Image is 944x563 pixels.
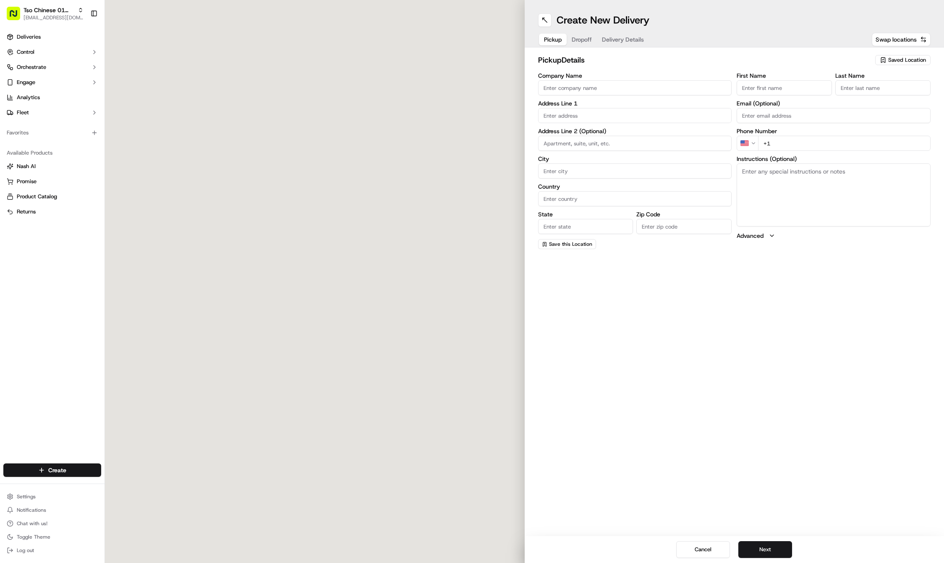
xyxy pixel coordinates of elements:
div: Available Products [3,146,101,160]
span: Returns [17,208,36,216]
input: Apartment, suite, unit, etc. [538,136,732,151]
button: Next [738,541,792,558]
a: Returns [7,208,98,216]
label: Country [538,184,732,189]
button: Control [3,45,101,59]
label: Advanced [737,232,764,240]
label: Phone Number [737,128,931,134]
button: Swap locations [872,33,931,46]
a: Analytics [3,91,101,104]
input: Enter zip code [636,219,732,234]
label: Email (Optional) [737,100,931,106]
label: Last Name [835,73,931,79]
a: Promise [7,178,98,185]
button: Saved Location [875,54,931,66]
input: Enter first name [737,80,832,95]
span: Saved Location [888,56,926,64]
label: First Name [737,73,832,79]
a: Deliveries [3,30,101,44]
button: Nash AI [3,160,101,173]
button: Create [3,463,101,477]
span: Delivery Details [602,35,644,44]
h1: Create New Delivery [557,13,649,27]
button: Log out [3,545,101,556]
label: City [538,156,732,162]
button: Promise [3,175,101,188]
button: Returns [3,205,101,218]
button: Product Catalog [3,190,101,203]
span: Analytics [17,94,40,101]
span: Promise [17,178,37,185]
button: Settings [3,491,101,502]
span: Swap locations [876,35,917,44]
span: Nash AI [17,163,36,170]
span: Chat with us! [17,520,47,527]
span: Product Catalog [17,193,57,200]
input: Enter company name [538,80,732,95]
input: Enter address [538,108,732,123]
h2: pickup Details [538,54,871,66]
label: Zip Code [636,211,732,217]
button: Tso Chinese 01 Cherrywood[EMAIL_ADDRESS][DOMAIN_NAME] [3,3,87,24]
span: Settings [17,493,36,500]
label: Instructions (Optional) [737,156,931,162]
button: Cancel [676,541,730,558]
span: Save this Location [549,241,592,247]
span: Engage [17,79,35,86]
div: Favorites [3,126,101,139]
span: Create [48,466,66,474]
span: Toggle Theme [17,534,50,540]
button: Toggle Theme [3,531,101,543]
span: Pickup [544,35,562,44]
input: Enter city [538,163,732,179]
input: Enter state [538,219,633,234]
button: Tso Chinese 01 Cherrywood [24,6,74,14]
input: Enter email address [737,108,931,123]
a: Nash AI [7,163,98,170]
button: Orchestrate [3,61,101,74]
label: Address Line 2 (Optional) [538,128,732,134]
button: Chat with us! [3,518,101,529]
span: Fleet [17,109,29,116]
label: Company Name [538,73,732,79]
span: Notifications [17,507,46,513]
button: Save this Location [538,239,596,249]
button: [EMAIL_ADDRESS][DOMAIN_NAME] [24,14,84,21]
span: Dropoff [572,35,592,44]
label: Address Line 1 [538,100,732,106]
button: Engage [3,76,101,89]
span: Log out [17,547,34,554]
button: Notifications [3,504,101,516]
input: Enter phone number [758,136,931,151]
button: Advanced [737,232,931,240]
input: Enter last name [835,80,931,95]
span: Deliveries [17,33,41,41]
input: Enter country [538,191,732,206]
span: Orchestrate [17,63,46,71]
button: Fleet [3,106,101,119]
a: Product Catalog [7,193,98,200]
label: State [538,211,633,217]
span: Control [17,48,34,56]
